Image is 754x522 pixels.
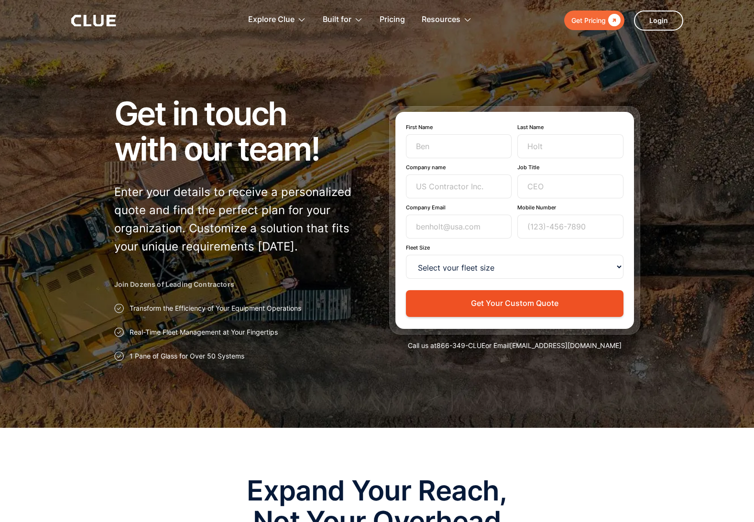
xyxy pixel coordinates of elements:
p: Transform the Efficiency of Your Equipment Operations [130,304,301,313]
div: Built for [323,5,351,35]
h2: Join Dozens of Leading Contractors [114,280,365,289]
input: Holt [517,134,623,158]
input: CEO [517,174,623,198]
img: Approval checkmark icon [114,304,124,313]
label: Company name [406,164,512,171]
p: 1 Pane of Glass for Over 50 Systems [130,351,244,361]
p: Enter your details to receive a personalized quote and find the perfect plan for your organizatio... [114,183,365,256]
img: Approval checkmark icon [114,327,124,337]
a: 866-349-CLUE [437,341,485,349]
a: [EMAIL_ADDRESS][DOMAIN_NAME] [510,341,622,349]
input: benholt@usa.com [406,215,512,239]
img: Approval checkmark icon [114,351,124,361]
input: (123)-456-7890 [517,215,623,239]
a: Pricing [380,5,405,35]
div: Resources [422,5,460,35]
label: Fleet Size [406,244,623,251]
div: Built for [323,5,363,35]
label: Mobile Number [517,204,623,211]
div: Explore Clue [248,5,306,35]
input: Ben [406,134,512,158]
label: Last Name [517,124,623,130]
input: US Contractor Inc. [406,174,512,198]
button: Get Your Custom Quote [406,290,623,316]
label: Job Title [517,164,623,171]
label: First Name [406,124,512,130]
div: Resources [422,5,472,35]
div: Call us at or Email [389,341,640,350]
div: Get Pricing [571,14,606,26]
div: Explore Clue [248,5,295,35]
a: Get Pricing [564,11,624,30]
h1: Get in touch with our team! [114,96,365,166]
a: Login [634,11,683,31]
label: Company Email [406,204,512,211]
div:  [606,14,621,26]
p: Real-Time Fleet Management at Your Fingertips [130,327,278,337]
